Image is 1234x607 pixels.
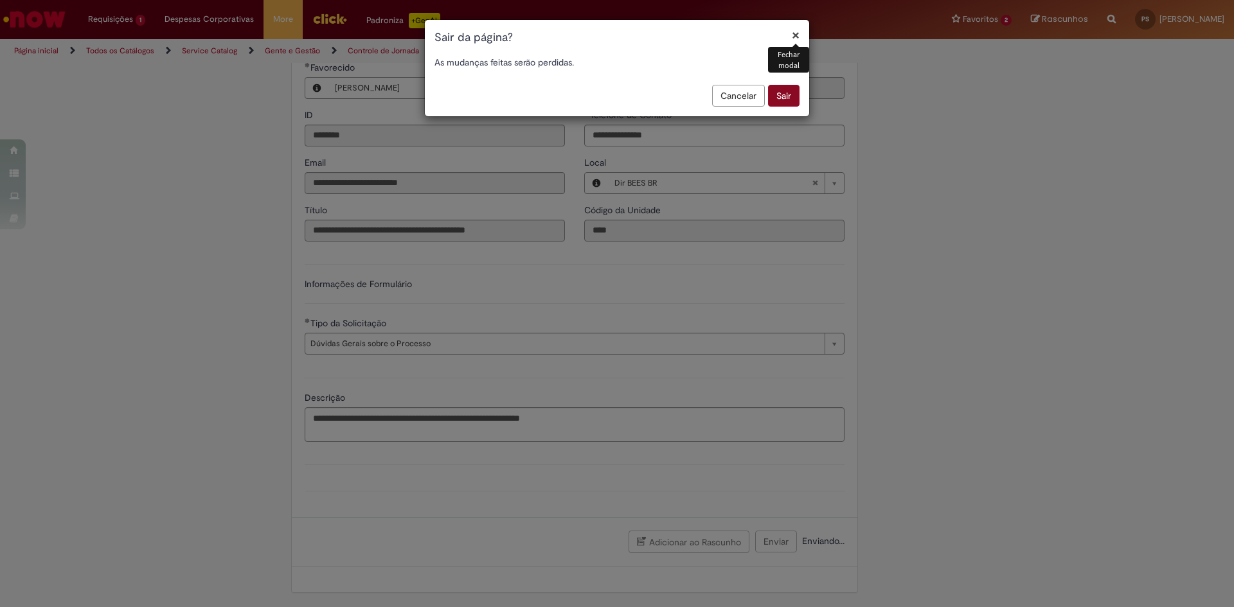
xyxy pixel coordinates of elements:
p: As mudanças feitas serão perdidas. [434,56,800,69]
div: Fechar modal [768,47,809,73]
button: Cancelar [712,85,765,107]
button: Sair [768,85,800,107]
h1: Sair da página? [434,30,800,46]
button: Fechar modal [792,28,800,42]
